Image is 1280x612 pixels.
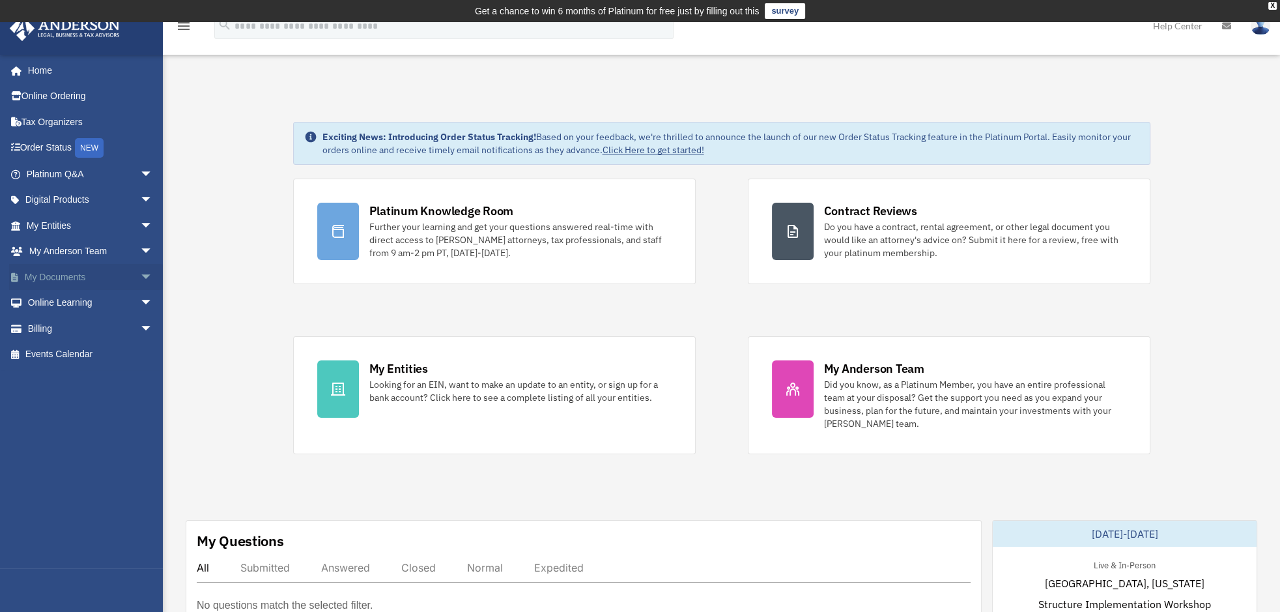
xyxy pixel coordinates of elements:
a: My Documentsarrow_drop_down [9,264,173,290]
div: Get a chance to win 6 months of Platinum for free just by filling out this [475,3,760,19]
a: My Entities Looking for an EIN, want to make an update to an entity, or sign up for a bank accoun... [293,336,696,454]
div: Closed [401,561,436,574]
i: menu [176,18,192,34]
div: Live & In-Person [1083,557,1166,571]
a: Platinum Q&Aarrow_drop_down [9,161,173,187]
div: Normal [467,561,503,574]
span: arrow_drop_down [140,239,166,265]
span: arrow_drop_down [140,315,166,342]
a: Click Here to get started! [603,144,704,156]
div: Did you know, as a Platinum Member, you have an entire professional team at your disposal? Get th... [824,378,1126,430]
span: arrow_drop_down [140,187,166,214]
div: Looking for an EIN, want to make an update to an entity, or sign up for a bank account? Click her... [369,378,672,404]
div: close [1268,2,1277,10]
span: arrow_drop_down [140,161,166,188]
span: arrow_drop_down [140,264,166,291]
a: Digital Productsarrow_drop_down [9,187,173,213]
span: arrow_drop_down [140,290,166,317]
div: Contract Reviews [824,203,917,219]
span: Structure Implementation Workshop [1038,596,1211,612]
span: [GEOGRAPHIC_DATA], [US_STATE] [1045,576,1204,591]
a: Tax Organizers [9,109,173,135]
a: Contract Reviews Do you have a contract, rental agreement, or other legal document you would like... [748,179,1150,284]
div: My Questions [197,531,284,551]
a: Billingarrow_drop_down [9,315,173,342]
div: Expedited [534,561,584,574]
a: Platinum Knowledge Room Further your learning and get your questions answered real-time with dire... [293,179,696,284]
div: Platinum Knowledge Room [369,203,514,219]
strong: Exciting News: Introducing Order Status Tracking! [322,131,536,143]
div: Answered [321,561,370,574]
a: My Anderson Team Did you know, as a Platinum Member, you have an entire professional team at your... [748,336,1150,454]
a: Order StatusNEW [9,135,173,162]
i: search [218,18,232,32]
div: Further your learning and get your questions answered real-time with direct access to [PERSON_NAM... [369,220,672,259]
a: Home [9,57,166,83]
div: Submitted [240,561,290,574]
a: Events Calendar [9,342,173,368]
a: survey [765,3,805,19]
a: Online Ordering [9,83,173,109]
div: [DATE]-[DATE] [993,521,1257,547]
a: My Anderson Teamarrow_drop_down [9,239,173,265]
img: Anderson Advisors Platinum Portal [6,16,124,41]
div: NEW [75,138,104,158]
div: My Anderson Team [824,360,924,377]
a: menu [176,23,192,34]
a: Online Learningarrow_drop_down [9,290,173,316]
div: All [197,561,209,574]
a: My Entitiesarrow_drop_down [9,212,173,239]
span: arrow_drop_down [140,212,166,239]
img: User Pic [1251,16,1270,35]
div: Based on your feedback, we're thrilled to announce the launch of our new Order Status Tracking fe... [322,130,1139,156]
div: Do you have a contract, rental agreement, or other legal document you would like an attorney's ad... [824,220,1126,259]
div: My Entities [369,360,428,377]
